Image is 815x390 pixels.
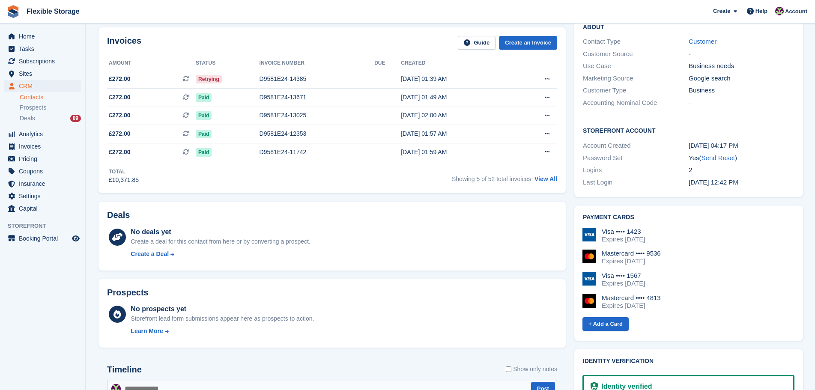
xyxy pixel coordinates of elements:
a: Deals 89 [20,114,81,123]
span: Invoices [19,140,70,152]
span: Storefront [8,222,85,230]
a: Contacts [20,93,81,101]
div: D9581E24-14385 [260,74,375,83]
span: £272.00 [109,111,131,120]
a: menu [4,30,81,42]
div: - [689,49,794,59]
th: Status [196,57,260,70]
span: Account [785,7,807,16]
h2: Timeline [107,365,142,375]
span: Paid [196,130,212,138]
a: menu [4,165,81,177]
h2: About [583,22,794,31]
span: Tasks [19,43,70,55]
label: Show only notes [506,365,557,374]
a: Send Reset [702,154,735,161]
span: £272.00 [109,129,131,138]
span: Home [19,30,70,42]
a: menu [4,43,81,55]
a: menu [4,128,81,140]
span: Sites [19,68,70,80]
a: Preview store [71,233,81,244]
div: Password Set [583,153,689,163]
div: No prospects yet [131,304,314,314]
span: £272.00 [109,148,131,157]
div: [DATE] 01:39 AM [401,74,513,83]
div: Yes [689,153,794,163]
div: Total [109,168,139,176]
span: CRM [19,80,70,92]
input: Show only notes [506,365,511,374]
div: Storefront lead form submissions appear here as prospects to action. [131,314,314,323]
span: £272.00 [109,93,131,102]
time: 2022-12-16 12:42:54 UTC [689,179,738,186]
span: Help [755,7,767,15]
span: Paid [196,148,212,157]
a: Create a Deal [131,250,310,259]
a: menu [4,55,81,67]
div: Customer Type [583,86,689,95]
div: Mastercard •••• 9536 [602,250,661,257]
div: D9581E24-13671 [260,93,375,102]
div: Create a Deal [131,250,169,259]
img: Mastercard Logo [582,294,596,308]
span: Showing 5 of 52 total invoices [452,176,531,182]
div: Contact Type [583,37,689,47]
div: [DATE] 02:00 AM [401,111,513,120]
a: Customer [689,38,716,45]
div: [DATE] 01:57 AM [401,129,513,138]
a: menu [4,190,81,202]
div: £10,371.85 [109,176,139,185]
a: menu [4,178,81,190]
a: + Add a Card [582,317,629,331]
span: Deals [20,114,35,122]
span: Insurance [19,178,70,190]
div: [DATE] 01:59 AM [401,148,513,157]
div: D9581E24-13025 [260,111,375,120]
div: Mastercard •••• 4813 [602,294,661,302]
span: Subscriptions [19,55,70,67]
span: Capital [19,202,70,214]
div: Use Case [583,61,689,71]
a: Flexible Storage [23,4,83,18]
span: ( ) [699,154,737,161]
div: Account Created [583,141,689,151]
img: stora-icon-8386f47178a22dfd0bd8f6a31ec36ba5ce8667c1dd55bd0f319d3a0aa187defe.svg [7,5,20,18]
div: Accounting Nominal Code [583,98,689,108]
div: Customer Source [583,49,689,59]
h2: Prospects [107,288,149,298]
a: View All [534,176,557,182]
div: Expires [DATE] [602,280,645,287]
span: Retrying [196,75,222,83]
img: Visa Logo [582,228,596,241]
div: 2 [689,165,794,175]
div: Expires [DATE] [602,257,661,265]
span: Prospects [20,104,46,112]
div: - [689,98,794,108]
div: Marketing Source [583,74,689,83]
a: Create an Invoice [499,36,557,50]
th: Amount [107,57,196,70]
span: Analytics [19,128,70,140]
a: menu [4,140,81,152]
div: Google search [689,74,794,83]
div: No deals yet [131,227,310,237]
div: Expires [DATE] [602,302,661,310]
a: menu [4,202,81,214]
h2: Identity verification [583,358,794,365]
div: D9581E24-12353 [260,129,375,138]
div: Business [689,86,794,95]
a: menu [4,68,81,80]
div: D9581E24-11742 [260,148,375,157]
a: menu [4,153,81,165]
span: Create [713,7,730,15]
h2: Storefront Account [583,126,794,134]
h2: Deals [107,210,130,220]
span: Settings [19,190,70,202]
th: Due [374,57,401,70]
div: Last Login [583,178,689,188]
span: £272.00 [109,74,131,83]
span: Paid [196,111,212,120]
div: Learn More [131,327,163,336]
div: [DATE] 01:49 AM [401,93,513,102]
